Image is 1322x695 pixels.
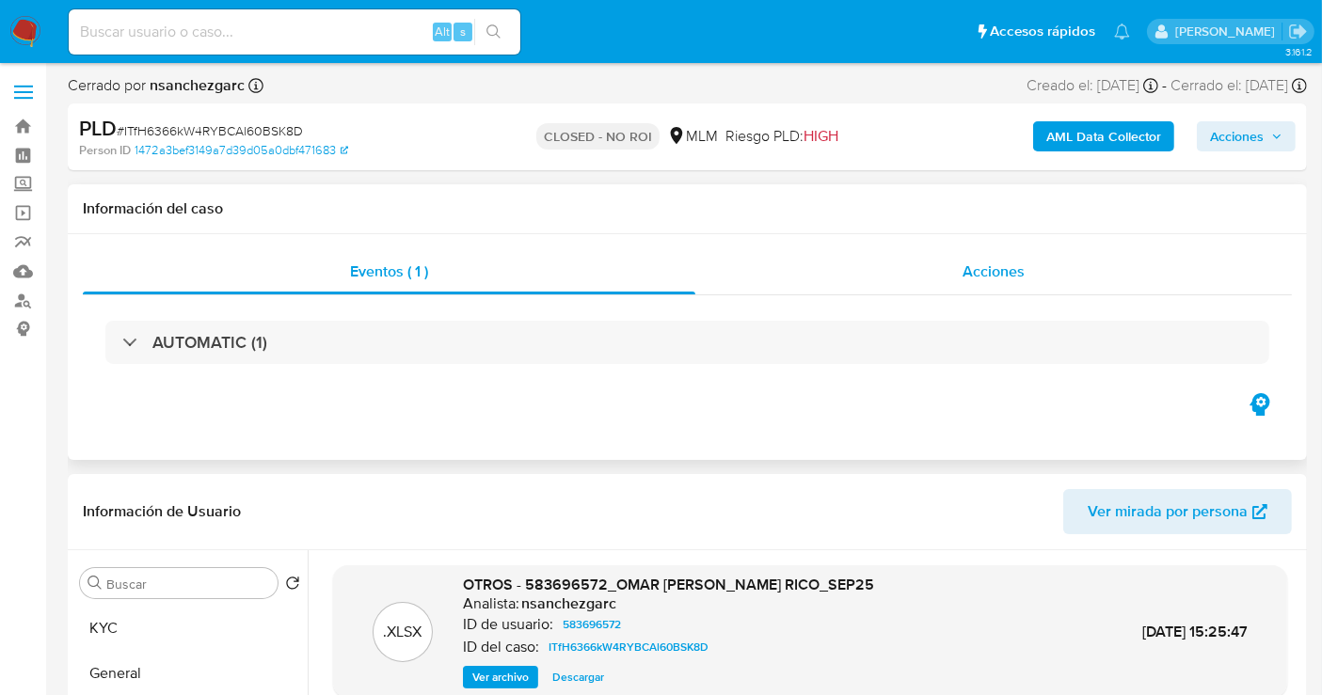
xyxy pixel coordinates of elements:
h6: nsanchezgarc [521,594,616,613]
button: Ver mirada por persona [1063,489,1292,534]
input: Buscar [106,576,270,592]
a: ITfH6366kW4RYBCAl60BSK8D [541,636,716,658]
button: Ver archivo [463,666,538,688]
h1: Información del caso [83,199,1292,218]
p: ID del caso: [463,638,539,656]
span: Ver mirada por persona [1088,489,1248,534]
span: Alt [435,23,450,40]
button: Buscar [88,576,103,591]
b: nsanchezgarc [146,74,245,96]
span: Descargar [552,668,604,687]
h1: Información de Usuario [83,502,241,521]
span: 583696572 [563,613,621,636]
span: [DATE] 15:25:47 [1142,621,1248,642]
input: Buscar usuario o caso... [69,20,520,44]
button: Acciones [1197,121,1296,151]
p: nancy.sanchezgarcia@mercadolibre.com.mx [1175,23,1282,40]
a: Notificaciones [1114,24,1130,39]
div: Cerrado el: [DATE] [1171,75,1307,96]
a: 1472a3bef3149a7d39d05a0dbf471683 [135,142,348,159]
div: Creado el: [DATE] [1027,75,1158,96]
b: Person ID [79,142,131,159]
p: Analista: [463,594,519,613]
span: HIGH [804,125,838,147]
button: KYC [72,606,308,651]
span: OTROS - 583696572_OMAR [PERSON_NAME] RICO_SEP25 [463,574,874,595]
p: CLOSED - NO ROI [536,123,660,150]
div: AUTOMATIC (1) [105,321,1269,364]
h3: AUTOMATIC (1) [152,332,267,353]
button: search-icon [474,19,513,45]
span: - [1162,75,1167,96]
span: ITfH6366kW4RYBCAl60BSK8D [549,636,709,658]
span: Acciones [963,261,1025,282]
div: MLM [667,126,718,147]
button: Descargar [543,666,613,688]
span: Ver archivo [472,668,529,687]
button: AML Data Collector [1033,121,1174,151]
span: # ITfH6366kW4RYBCAl60BSK8D [117,121,303,140]
span: Cerrado por [68,75,245,96]
span: Accesos rápidos [990,22,1095,41]
button: Volver al orden por defecto [285,576,300,596]
span: s [460,23,466,40]
p: ID de usuario: [463,615,553,634]
span: Eventos ( 1 ) [350,261,428,282]
a: 583696572 [555,613,629,636]
a: Salir [1288,22,1308,41]
span: Acciones [1210,121,1264,151]
b: AML Data Collector [1046,121,1161,151]
b: PLD [79,113,117,143]
span: Riesgo PLD: [725,126,838,147]
p: .XLSX [384,622,422,642]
